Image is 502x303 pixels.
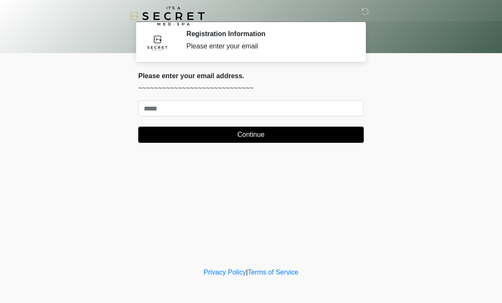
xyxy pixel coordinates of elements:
p: ~~~~~~~~~~~~~~~~~~~~~~~~~~~~~ [138,83,364,93]
img: Agent Avatar [145,30,170,55]
a: Terms of Service [248,269,298,276]
button: Continue [138,127,364,143]
img: It's A Secret Med Spa Logo [130,6,205,25]
h2: Please enter your email address. [138,72,364,80]
a: Privacy Policy [204,269,246,276]
h2: Registration Information [186,30,351,38]
a: | [246,269,248,276]
div: Please enter your email [186,41,351,51]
